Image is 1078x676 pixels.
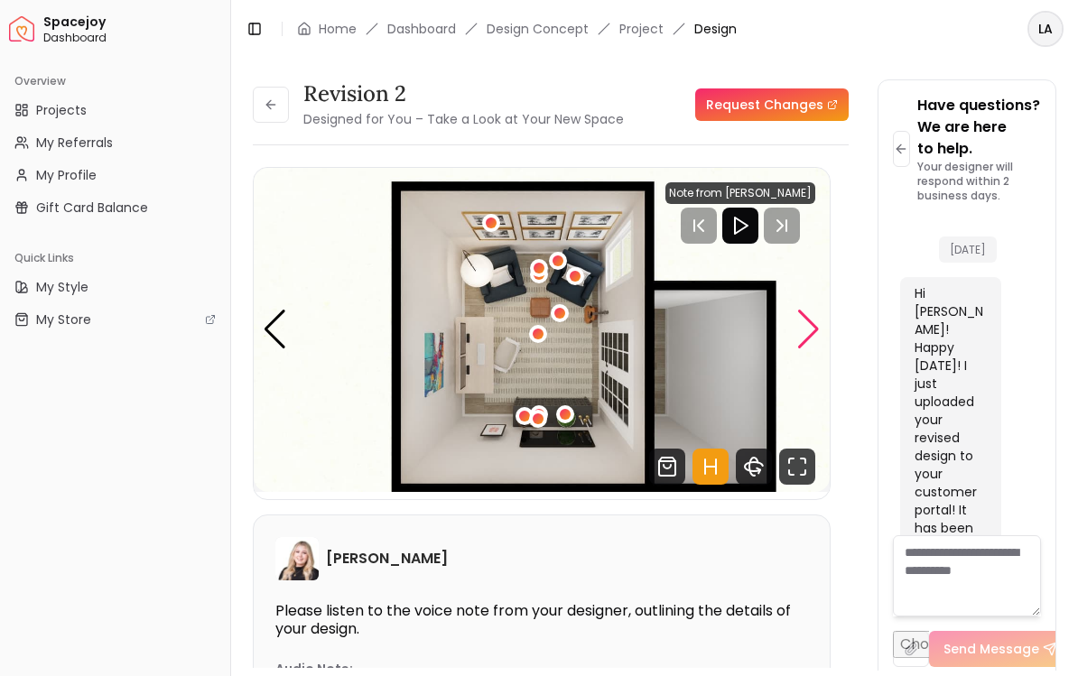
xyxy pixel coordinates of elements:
div: Quick Links [7,244,223,273]
div: Overview [7,67,223,96]
a: Projects [7,96,223,125]
a: Project [619,20,664,38]
span: Spacejoy [43,14,223,31]
svg: Fullscreen [779,449,815,485]
div: Next slide [796,310,821,349]
p: Your designer will respond within 2 business days. [917,160,1041,203]
span: Design [694,20,737,38]
div: 3 / 4 [254,168,830,492]
li: Design Concept [487,20,589,38]
div: Previous slide [263,310,287,349]
svg: Hotspots Toggle [692,449,729,485]
svg: 360 View [736,449,772,485]
a: Spacejoy [9,16,34,42]
div: Carousel [254,168,830,492]
img: Design Render 1 [254,168,830,492]
img: Hannah James [275,537,319,580]
span: Projects [36,101,87,119]
h6: [PERSON_NAME] [326,548,448,570]
h3: Revision 2 [303,79,624,108]
span: My Profile [36,166,97,184]
div: Note from [PERSON_NAME] [665,182,815,204]
span: My Store [36,310,91,329]
nav: breadcrumb [297,20,737,38]
svg: Play [730,215,751,236]
img: Spacejoy Logo [9,16,34,42]
a: Request Changes [695,88,849,121]
span: LA [1029,13,1062,45]
span: My Style [36,278,88,296]
a: Dashboard [387,20,456,38]
a: My Referrals [7,128,223,157]
small: Designed for You – Take a Look at Your New Space [303,110,624,128]
span: Dashboard [43,31,223,45]
a: Home [319,20,357,38]
svg: Shop Products from this design [649,449,685,485]
span: [DATE] [939,236,997,263]
a: My Style [7,273,223,301]
p: Have questions? We are here to help. [917,95,1041,160]
a: Gift Card Balance [7,193,223,222]
span: My Referrals [36,134,113,152]
span: Gift Card Balance [36,199,148,217]
a: My Store [7,305,223,334]
a: My Profile [7,161,223,190]
p: Please listen to the voice note from your designer, outlining the details of your design. [275,602,808,638]
button: LA [1027,11,1064,47]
